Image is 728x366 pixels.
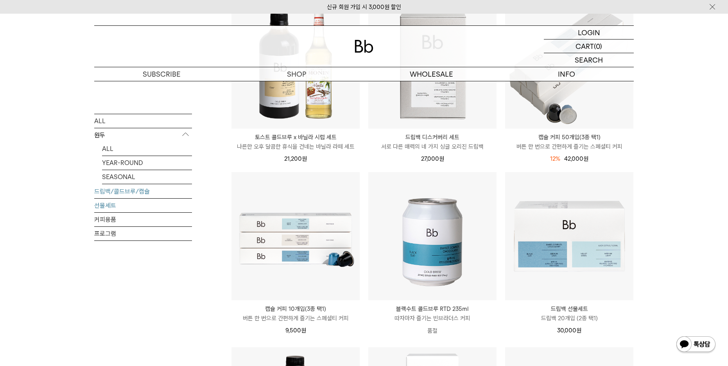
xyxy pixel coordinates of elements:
a: 프로그램 [94,226,192,240]
a: ALL [102,142,192,155]
p: SEARCH [575,53,603,67]
span: 원 [302,155,307,162]
p: CART [576,39,594,53]
span: 30,000 [557,327,581,334]
p: 블랙수트 콜드브루 RTD 235ml [368,304,497,314]
a: YEAR-ROUND [102,156,192,169]
a: 커피용품 [94,212,192,226]
span: 9,500 [285,327,306,334]
p: 드립백 선물세트 [505,304,633,314]
a: 신규 회원 가입 시 3,000원 할인 [327,4,401,11]
a: 블랙수트 콜드브루 RTD 235ml 따자마자 즐기는 빈브라더스 커피 [368,304,497,323]
div: 12% [550,154,560,163]
a: 토스트 콜드브루 x 바닐라 시럽 세트 나른한 오후 달콤한 휴식을 건네는 바닐라 라떼 세트 [231,133,360,151]
p: 서로 다른 매력의 네 가지 싱글 오리진 드립백 [368,142,497,151]
span: 원 [576,327,581,334]
span: 원 [583,155,588,162]
span: 42,000 [564,155,588,162]
p: LOGIN [578,26,600,39]
span: 원 [439,155,444,162]
img: 카카오톡 채널 1:1 채팅 버튼 [676,335,716,354]
a: LOGIN [544,26,634,39]
img: 드립백 선물세트 [505,172,633,300]
a: CART (0) [544,39,634,53]
a: 캡슐 커피 10개입(3종 택1) 버튼 한 번으로 간편하게 즐기는 스페셜티 커피 [231,304,360,323]
a: 캡슐 커피 50개입(3종 택1) 버튼 한 번으로 간편하게 즐기는 스페셜티 커피 [505,133,633,151]
p: 원두 [94,128,192,142]
a: 드립백 디스커버리 세트 서로 다른 매력의 네 가지 싱글 오리진 드립백 [368,133,497,151]
p: 캡슐 커피 10개입(3종 택1) [231,304,360,314]
p: WHOLESALE [364,67,499,81]
img: 캡슐 커피 10개입(3종 택1) [231,172,360,300]
p: 버튼 한 번으로 간편하게 즐기는 스페셜티 커피 [231,314,360,323]
span: 27,000 [421,155,444,162]
p: 캡슐 커피 50개입(3종 택1) [505,133,633,142]
p: 드립백 디스커버리 세트 [368,133,497,142]
span: 21,200 [284,155,307,162]
img: 블랙수트 콜드브루 RTD 235ml [368,172,497,300]
a: 드립백/콜드브루/캡슐 [94,184,192,198]
img: 로고 [355,40,373,53]
p: 토스트 콜드브루 x 바닐라 시럽 세트 [231,133,360,142]
a: SHOP [229,67,364,81]
p: 따자마자 즐기는 빈브라더스 커피 [368,314,497,323]
a: ALL [94,114,192,127]
p: INFO [499,67,634,81]
p: (0) [594,39,602,53]
span: 원 [301,327,306,334]
p: 버튼 한 번으로 간편하게 즐기는 스페셜티 커피 [505,142,633,151]
p: 나른한 오후 달콤한 휴식을 건네는 바닐라 라떼 세트 [231,142,360,151]
a: 선물세트 [94,198,192,212]
p: 품절 [368,323,497,339]
a: SUBSCRIBE [94,67,229,81]
a: SEASONAL [102,170,192,183]
p: 드립백 20개입 (2종 택1) [505,314,633,323]
a: 드립백 선물세트 드립백 20개입 (2종 택1) [505,304,633,323]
